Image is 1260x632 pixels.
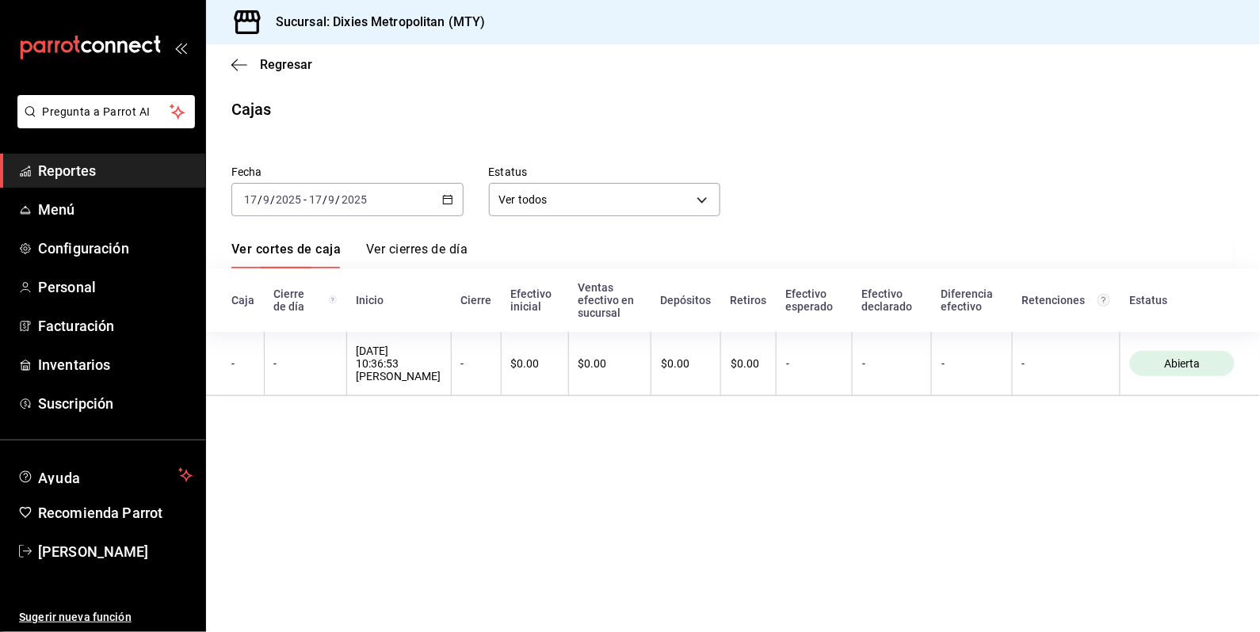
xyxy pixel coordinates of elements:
div: Efectivo declarado [862,287,922,313]
span: Recomienda Parrot [38,502,193,523]
div: Ventas efectivo en sucursal [578,281,641,319]
div: - [862,357,922,370]
input: -- [308,193,323,206]
span: Inventarios [38,354,193,375]
svg: Total de retenciones de propinas registradas [1098,294,1110,306]
div: Cierre de día [273,287,337,313]
span: / [258,193,262,206]
div: Diferencia efectivo [941,287,1003,313]
input: ---- [275,193,302,206]
a: Ver cierres de día [366,242,468,268]
div: navigation tabs [231,242,468,268]
span: Facturación [38,315,193,337]
span: Sugerir nueva función [19,609,193,626]
span: Reportes [38,160,193,181]
div: Depósitos [661,294,712,306]
span: Abierta [1158,357,1206,370]
div: - [274,357,337,370]
input: ---- [341,193,368,206]
div: Ver todos [489,183,721,216]
div: Cajas [231,97,272,121]
div: $0.00 [661,357,711,370]
div: Efectivo esperado [786,287,843,313]
button: open_drawer_menu [174,41,187,54]
span: / [323,193,327,206]
span: Ayuda [38,466,172,485]
div: Cierre [460,294,491,306]
div: $0.00 [578,357,641,370]
input: -- [262,193,270,206]
span: Regresar [260,57,312,72]
div: Efectivo inicial [510,287,559,313]
div: Retenciones [1021,294,1110,306]
div: Estatus [1129,294,1235,306]
span: / [270,193,275,206]
div: Retiros [731,294,767,306]
span: [PERSON_NAME] [38,541,193,562]
span: Personal [38,276,193,298]
div: Inicio [356,294,441,306]
div: - [461,357,491,370]
input: -- [243,193,258,206]
label: Fecha [231,167,464,178]
div: $0.00 [731,357,766,370]
label: Estatus [489,167,721,178]
div: - [231,357,254,370]
span: Suscripción [38,393,193,414]
div: $0.00 [511,357,559,370]
div: - [941,357,1002,370]
span: Menú [38,199,193,220]
span: - [304,193,307,206]
input: -- [328,193,336,206]
a: Pregunta a Parrot AI [11,115,195,131]
div: Caja [231,294,254,306]
span: Pregunta a Parrot AI [43,104,170,120]
button: Pregunta a Parrot AI [17,95,195,128]
div: - [1022,357,1110,370]
div: - [786,357,842,370]
svg: El número de cierre de día es consecutivo y consolida todos los cortes de caja previos en un únic... [329,294,338,306]
h3: Sucursal: Dixies Metropolitan (MTY) [263,13,486,32]
button: Regresar [231,57,312,72]
span: / [336,193,341,206]
a: Ver cortes de caja [231,242,341,268]
div: [DATE] 10:36:53 [PERSON_NAME] [357,345,441,383]
span: Configuración [38,238,193,259]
